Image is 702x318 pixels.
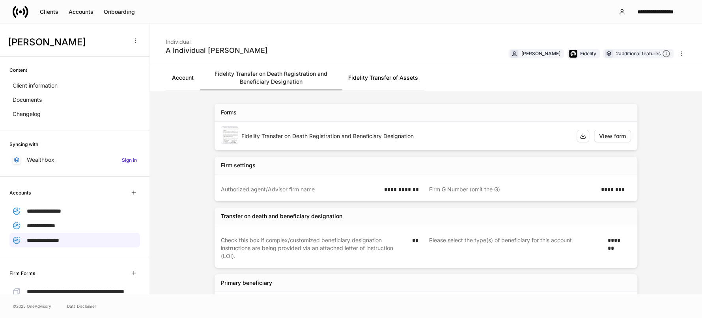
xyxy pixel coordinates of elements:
[40,8,58,16] div: Clients
[67,303,96,309] a: Data Disclaimer
[594,130,631,142] button: View form
[9,93,140,107] a: Documents
[104,8,135,16] div: Onboarding
[9,66,27,74] h6: Content
[342,65,424,90] a: Fidelity Transfer of Assets
[521,50,560,57] div: [PERSON_NAME]
[122,156,137,164] h6: Sign in
[429,236,603,260] div: Please select the type(s) of beneficiary for this account
[429,185,596,193] div: Firm G Number (omit the G)
[599,132,626,140] div: View form
[221,236,407,260] div: Check this box if complex/customized beneficiary designation instructions are being provided via ...
[221,185,379,193] div: Authorized agent/Advisor firm name
[13,303,51,309] span: © 2025 OneAdvisory
[9,79,140,93] a: Client information
[616,50,670,58] div: 2 additional features
[221,108,237,116] div: Forms
[166,65,200,90] a: Account
[63,6,99,18] button: Accounts
[166,33,268,46] div: Individual
[9,153,140,167] a: WealthboxSign in
[99,6,140,18] button: Onboarding
[13,96,42,104] p: Documents
[241,132,570,140] div: Fidelity Transfer on Death Registration and Beneficiary Designation
[69,8,93,16] div: Accounts
[9,269,35,277] h6: Firm Forms
[9,189,31,196] h6: Accounts
[200,65,342,90] a: Fidelity Transfer on Death Registration and Beneficiary Designation
[166,46,268,55] div: A Individual [PERSON_NAME]
[27,156,54,164] p: Wealthbox
[221,279,272,287] h5: Primary beneficiary
[221,212,342,220] div: Transfer on death and beneficiary designation
[13,82,58,90] p: Client information
[9,107,140,121] a: Changelog
[13,110,41,118] p: Changelog
[8,36,126,49] h3: [PERSON_NAME]
[9,140,38,148] h6: Syncing with
[221,161,256,169] div: Firm settings
[35,6,63,18] button: Clients
[580,50,596,57] div: Fidelity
